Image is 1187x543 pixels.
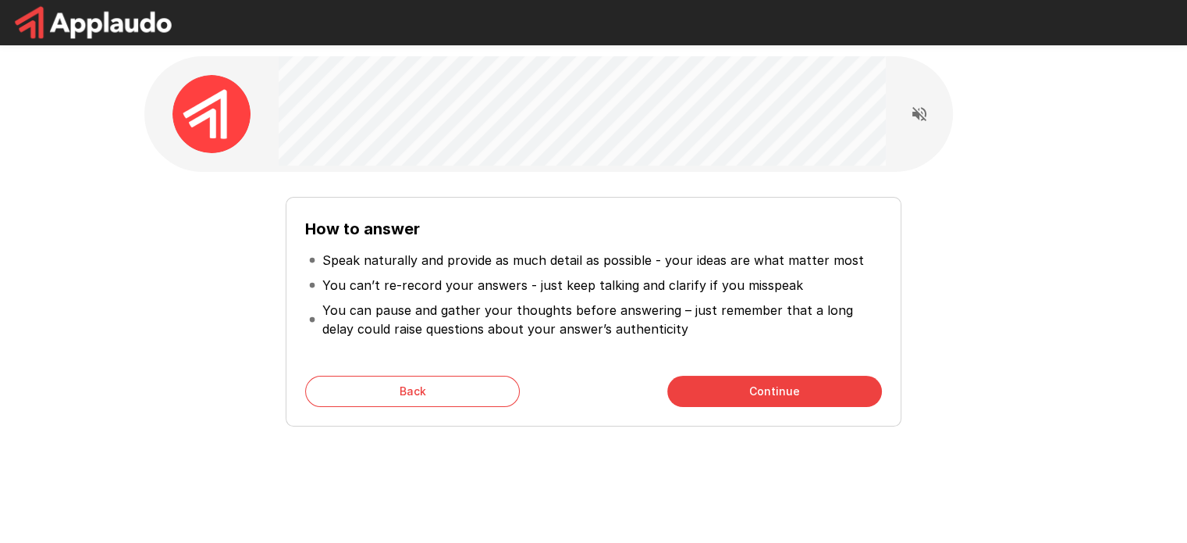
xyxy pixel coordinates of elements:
[172,75,251,153] img: applaudo_avatar.png
[322,301,878,338] p: You can pause and gather your thoughts before answering – just remember that a long delay could r...
[667,376,882,407] button: Continue
[322,251,864,270] p: Speak naturally and provide as much detail as possible - your ideas are what matter most
[904,98,935,130] button: Read questions aloud
[322,276,803,295] p: You can’t re-record your answers - just keep talking and clarify if you misspeak
[305,220,420,238] b: How to answer
[305,376,520,407] button: Back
